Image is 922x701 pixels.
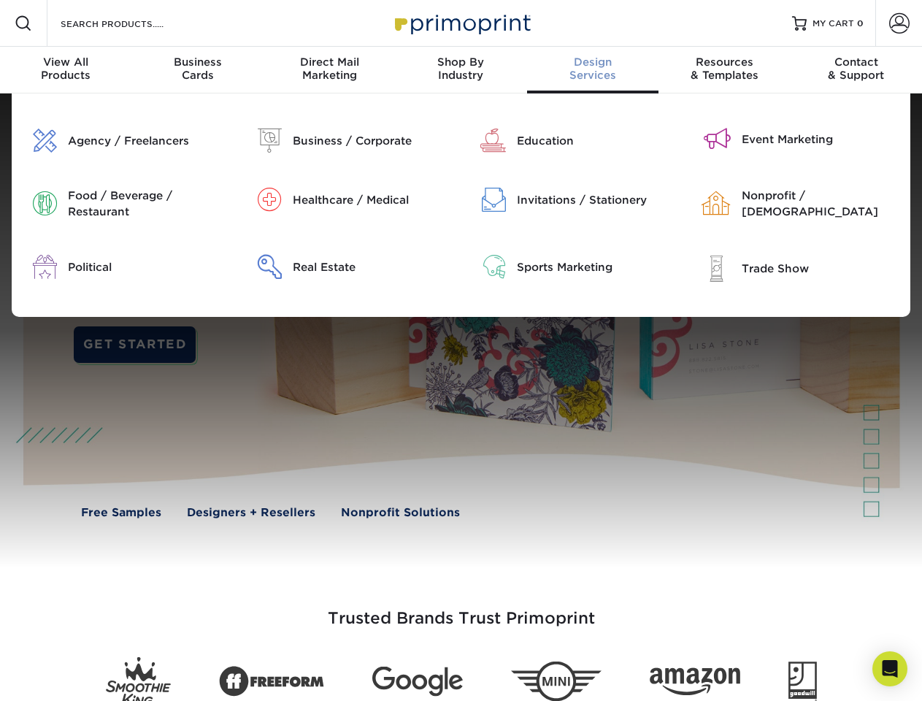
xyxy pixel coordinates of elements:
[742,131,899,148] div: Event Marketing
[59,15,201,32] input: SEARCH PRODUCTS.....
[658,55,790,69] span: Resources
[131,47,263,93] a: BusinessCards
[264,55,395,82] div: Marketing
[658,55,790,82] div: & Templates
[247,188,450,212] a: Healthcare / Medical
[788,662,817,701] img: Goodwill
[372,667,463,697] img: Google
[293,259,450,275] div: Real Estate
[293,192,450,208] div: Healthcare / Medical
[791,55,922,82] div: & Support
[23,188,226,220] a: Food / Beverage / Restaurant
[812,18,854,30] span: MY CART
[517,133,675,149] div: Education
[472,129,675,153] a: Education
[264,47,395,93] a: Direct MailMarketing
[872,651,907,686] div: Open Intercom Messenger
[23,255,226,279] a: Political
[527,55,658,69] span: Design
[395,55,526,82] div: Industry
[388,7,534,39] img: Primoprint
[527,55,658,82] div: Services
[791,47,922,93] a: Contact& Support
[696,188,899,220] a: Nonprofit / [DEMOGRAPHIC_DATA]
[658,47,790,93] a: Resources& Templates
[517,259,675,275] div: Sports Marketing
[395,55,526,69] span: Shop By
[264,55,395,69] span: Direct Mail
[650,668,740,696] img: Amazon
[34,574,888,646] h3: Trusted Brands Trust Primoprint
[395,47,526,93] a: Shop ByIndustry
[131,55,263,82] div: Cards
[472,188,675,212] a: Invitations / Stationery
[247,129,450,153] a: Business / Corporate
[696,129,899,150] a: Event Marketing
[857,18,864,28] span: 0
[517,192,675,208] div: Invitations / Stationery
[696,255,899,282] a: Trade Show
[247,255,450,279] a: Real Estate
[527,47,658,93] a: DesignServices
[742,188,899,220] div: Nonprofit / [DEMOGRAPHIC_DATA]
[742,261,899,277] div: Trade Show
[68,259,226,275] div: Political
[68,188,226,220] div: Food / Beverage / Restaurant
[23,129,226,153] a: Agency / Freelancers
[293,133,450,149] div: Business / Corporate
[472,255,675,279] a: Sports Marketing
[791,55,922,69] span: Contact
[68,133,226,149] div: Agency / Freelancers
[131,55,263,69] span: Business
